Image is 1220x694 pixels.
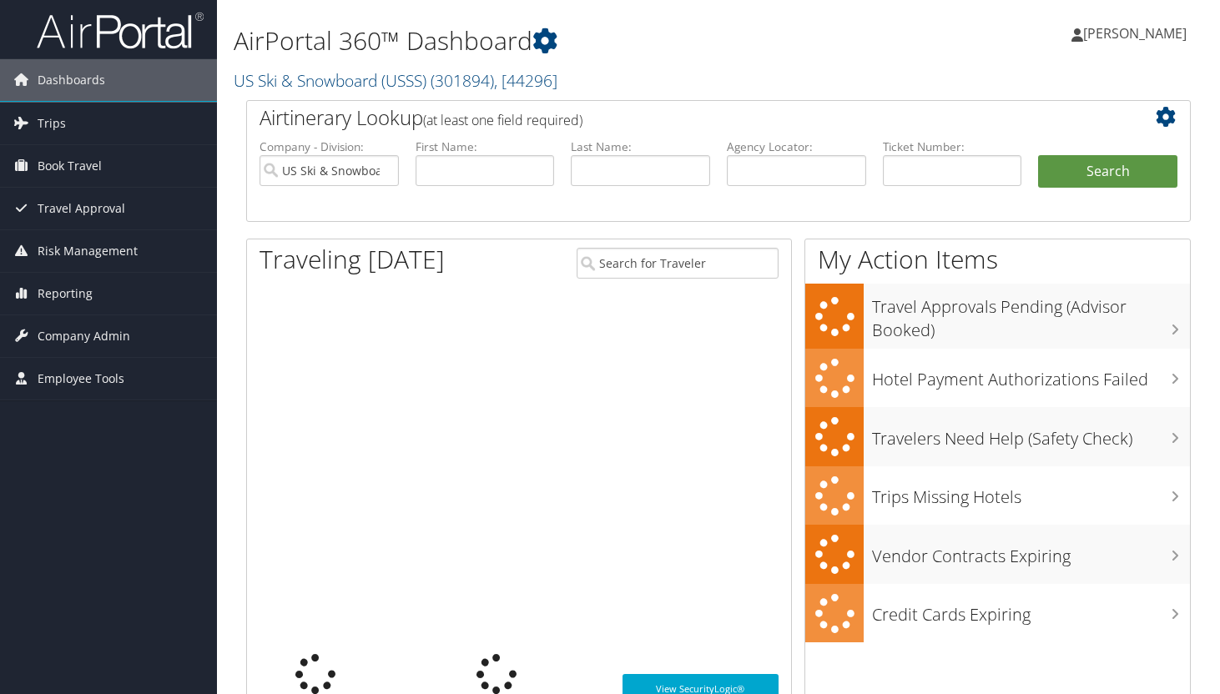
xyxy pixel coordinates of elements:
a: US Ski & Snowboard (USSS) [234,69,557,92]
span: Reporting [38,273,93,314]
span: ( 301894 ) [431,69,494,92]
h3: Travel Approvals Pending (Advisor Booked) [872,287,1190,342]
h3: Trips Missing Hotels [872,477,1190,509]
span: Employee Tools [38,358,124,400]
h1: My Action Items [805,242,1190,277]
h3: Vendor Contracts Expiring [872,536,1190,568]
span: [PERSON_NAME] [1083,24,1187,43]
label: Agency Locator: [727,138,866,155]
span: Dashboards [38,59,105,101]
label: Ticket Number: [883,138,1022,155]
label: First Name: [416,138,555,155]
a: Vendor Contracts Expiring [805,525,1190,584]
span: , [ 44296 ] [494,69,557,92]
h2: Airtinerary Lookup [260,103,1099,132]
h3: Credit Cards Expiring [872,595,1190,626]
button: Search [1038,155,1177,189]
span: Book Travel [38,145,102,187]
label: Company - Division: [260,138,399,155]
span: Travel Approval [38,188,125,229]
h1: Traveling [DATE] [260,242,445,277]
h1: AirPortal 360™ Dashboard [234,23,880,58]
h3: Travelers Need Help (Safety Check) [872,419,1190,450]
h3: Hotel Payment Authorizations Failed [872,360,1190,391]
label: Last Name: [571,138,710,155]
a: Hotel Payment Authorizations Failed [805,349,1190,408]
span: Risk Management [38,230,138,272]
a: Trips Missing Hotels [805,466,1190,526]
a: [PERSON_NAME] [1071,8,1203,58]
span: Trips [38,103,66,144]
a: Credit Cards Expiring [805,584,1190,643]
input: Search for Traveler [577,248,779,279]
img: airportal-logo.png [37,11,204,50]
span: (at least one field required) [423,111,582,129]
span: Company Admin [38,315,130,357]
a: Travel Approvals Pending (Advisor Booked) [805,284,1190,348]
a: Travelers Need Help (Safety Check) [805,407,1190,466]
